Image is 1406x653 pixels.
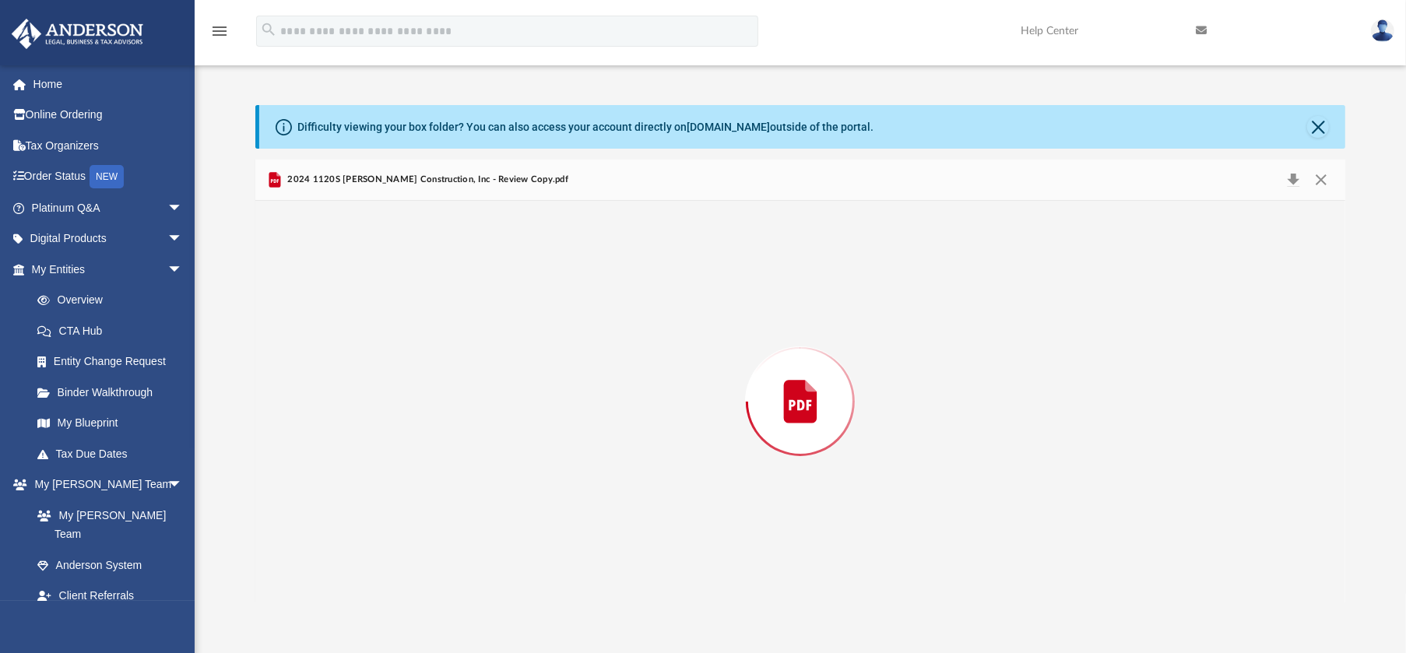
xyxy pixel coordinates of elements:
a: My [PERSON_NAME] Team [22,500,191,549]
button: Close [1307,116,1329,138]
a: Entity Change Request [22,346,206,377]
a: Digital Productsarrow_drop_down [11,223,206,255]
span: arrow_drop_down [167,469,199,501]
a: Online Ordering [11,100,206,131]
img: User Pic [1371,19,1394,42]
a: CTA Hub [22,315,206,346]
a: Home [11,68,206,100]
a: [DOMAIN_NAME] [687,121,770,133]
span: arrow_drop_down [167,223,199,255]
i: menu [210,22,229,40]
div: Difficulty viewing your box folder? You can also access your account directly on outside of the p... [297,119,873,135]
div: Preview [255,160,1345,602]
button: Download [1279,169,1307,191]
i: search [260,21,277,38]
div: NEW [90,165,124,188]
span: arrow_drop_down [167,192,199,224]
button: Close [1307,169,1335,191]
img: Anderson Advisors Platinum Portal [7,19,148,49]
span: 2024 1120S [PERSON_NAME] Construction, Inc - Review Copy.pdf [284,173,568,187]
span: arrow_drop_down [167,254,199,286]
a: Anderson System [22,549,199,581]
a: Tax Due Dates [22,438,206,469]
a: My Entitiesarrow_drop_down [11,254,206,285]
a: Client Referrals [22,581,199,612]
a: My [PERSON_NAME] Teamarrow_drop_down [11,469,199,500]
a: Binder Walkthrough [22,377,206,408]
a: menu [210,30,229,40]
a: Order StatusNEW [11,161,206,193]
a: Tax Organizers [11,130,206,161]
a: Platinum Q&Aarrow_drop_down [11,192,206,223]
a: My Blueprint [22,408,199,439]
a: Overview [22,285,206,316]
